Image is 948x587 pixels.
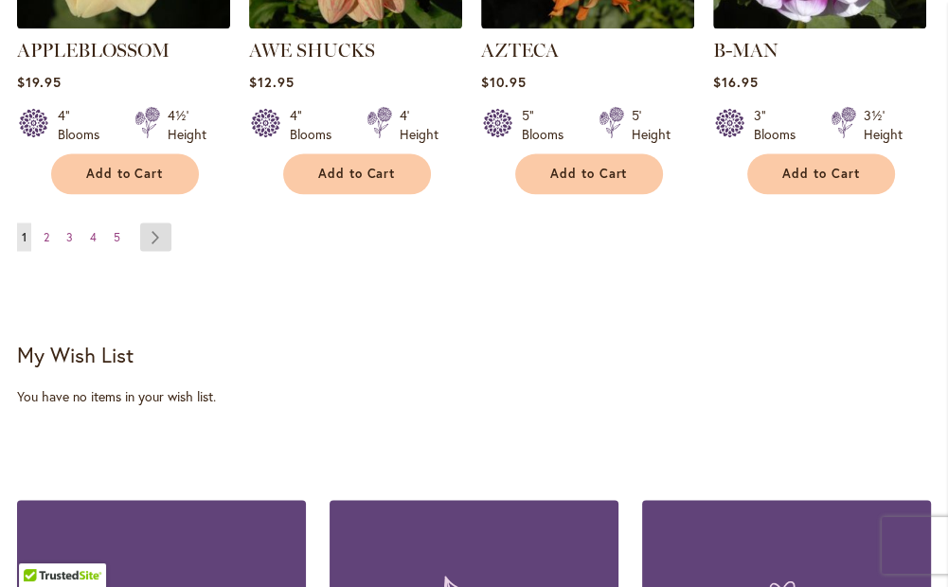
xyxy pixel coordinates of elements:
[249,39,375,62] a: AWE SHUCKS
[17,386,931,405] div: You have no items in your wish list.
[713,14,926,32] a: B-MAN
[290,106,344,144] div: 4" Blooms
[400,106,438,144] div: 4' Height
[481,39,559,62] a: AZTECA
[318,166,396,182] span: Add to Cart
[114,229,120,243] span: 5
[713,73,759,91] span: $16.95
[168,106,206,144] div: 4½' Height
[17,340,134,367] strong: My Wish List
[44,229,49,243] span: 2
[66,229,73,243] span: 3
[51,153,199,194] button: Add to Cart
[515,153,663,194] button: Add to Cart
[249,14,462,32] a: AWE SHUCKS
[62,222,78,251] a: 3
[754,106,808,144] div: 3" Blooms
[90,229,97,243] span: 4
[85,222,101,251] a: 4
[522,106,576,144] div: 5" Blooms
[58,106,112,144] div: 4" Blooms
[17,39,170,62] a: APPLEBLOSSOM
[22,229,27,243] span: 1
[86,166,164,182] span: Add to Cart
[17,14,230,32] a: APPLEBLOSSOM
[39,222,54,251] a: 2
[713,39,778,62] a: B-MAN
[864,106,903,144] div: 3½' Height
[481,73,527,91] span: $10.95
[782,166,860,182] span: Add to Cart
[17,73,62,91] span: $19.95
[632,106,671,144] div: 5' Height
[481,14,694,32] a: AZTECA
[283,153,431,194] button: Add to Cart
[550,166,628,182] span: Add to Cart
[109,222,125,251] a: 5
[249,73,295,91] span: $12.95
[14,520,67,573] iframe: Launch Accessibility Center
[747,153,895,194] button: Add to Cart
